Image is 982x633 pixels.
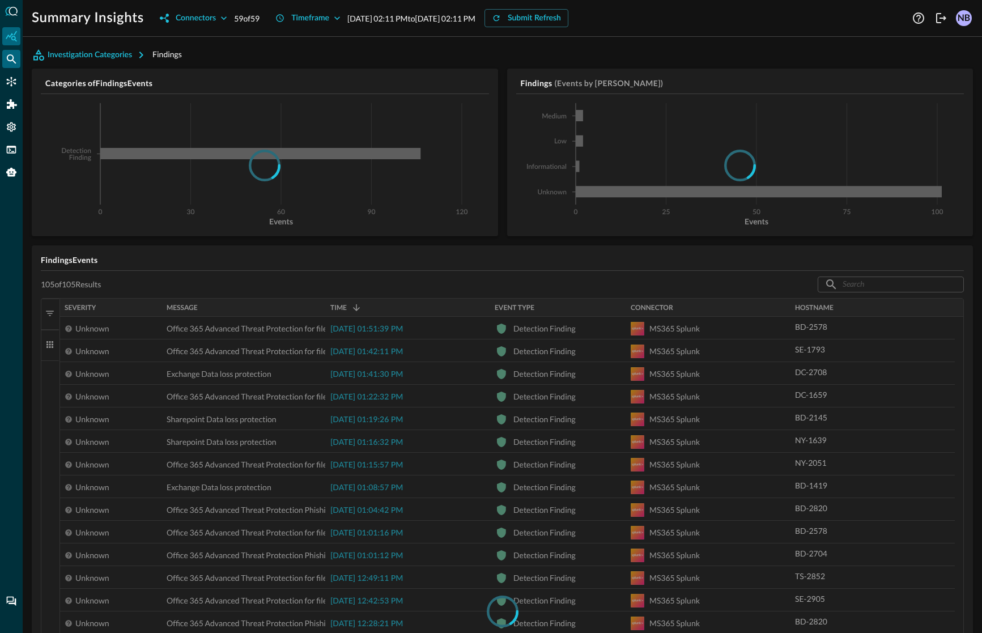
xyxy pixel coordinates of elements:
[2,141,20,159] div: FSQL
[152,49,182,59] span: Findings
[32,46,152,64] button: Investigation Categories
[3,95,21,113] div: Addons
[153,9,234,27] button: Connectors
[909,9,928,27] button: Help
[2,50,20,68] div: Federated Search
[508,11,561,26] div: Submit Refresh
[484,9,568,27] button: Submit Refresh
[2,27,20,45] div: Summary Insights
[521,78,552,89] h5: Findings
[269,9,347,27] button: Timeframe
[554,78,663,89] h5: (Events by [PERSON_NAME])
[32,9,144,27] h1: Summary Insights
[291,11,329,26] div: Timeframe
[41,254,964,266] h5: Findings Events
[843,274,938,295] input: Search
[2,592,20,610] div: Chat
[234,12,260,24] p: 59 of 59
[956,10,972,26] div: NB
[932,9,950,27] button: Logout
[347,12,475,24] p: [DATE] 02:11 PM to [DATE] 02:11 PM
[176,11,216,26] div: Connectors
[2,163,20,181] div: Query Agent
[45,78,489,89] h5: Categories of Findings Events
[2,73,20,91] div: Connectors
[2,118,20,136] div: Settings
[41,279,101,290] p: 105 of 105 Results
